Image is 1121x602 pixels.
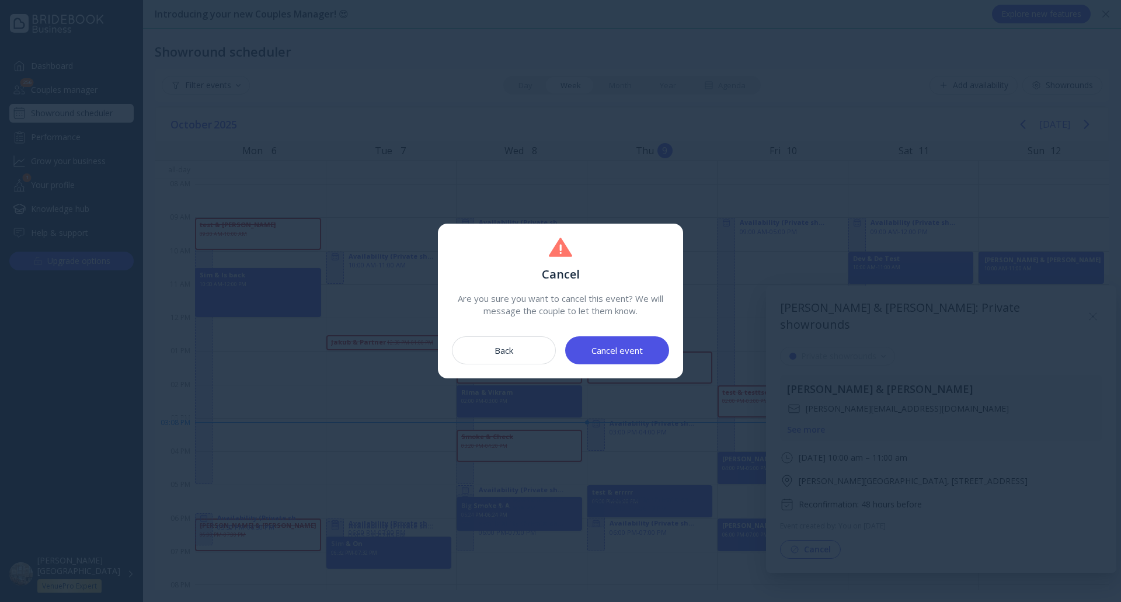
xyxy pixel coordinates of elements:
div: Cancel event [591,346,643,355]
button: Back [452,336,556,364]
button: Cancel event [565,336,669,364]
div: Are you sure you want to cancel this event? We will message the couple to let them know. [452,293,669,318]
div: Cancel [452,266,669,283]
div: Back [495,346,513,355]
